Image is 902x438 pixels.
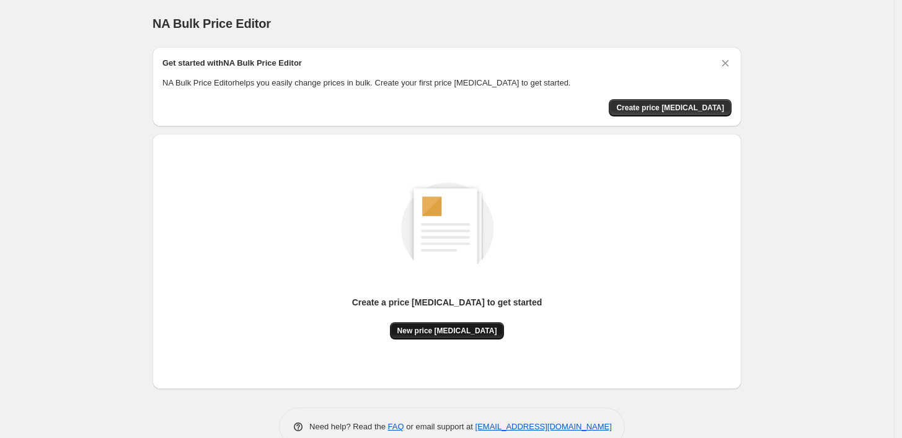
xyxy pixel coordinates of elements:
a: [EMAIL_ADDRESS][DOMAIN_NAME] [475,422,612,431]
span: Need help? Read the [309,422,388,431]
span: Create price [MEDICAL_DATA] [616,103,724,113]
h2: Get started with NA Bulk Price Editor [162,57,302,69]
span: or email support at [404,422,475,431]
p: Create a price [MEDICAL_DATA] to get started [352,296,542,309]
p: NA Bulk Price Editor helps you easily change prices in bulk. Create your first price [MEDICAL_DAT... [162,77,732,89]
button: Dismiss card [719,57,732,69]
a: FAQ [388,422,404,431]
span: NA Bulk Price Editor [153,17,271,30]
span: New price [MEDICAL_DATA] [397,326,497,336]
button: New price [MEDICAL_DATA] [390,322,505,339]
button: Create price change job [609,99,732,116]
